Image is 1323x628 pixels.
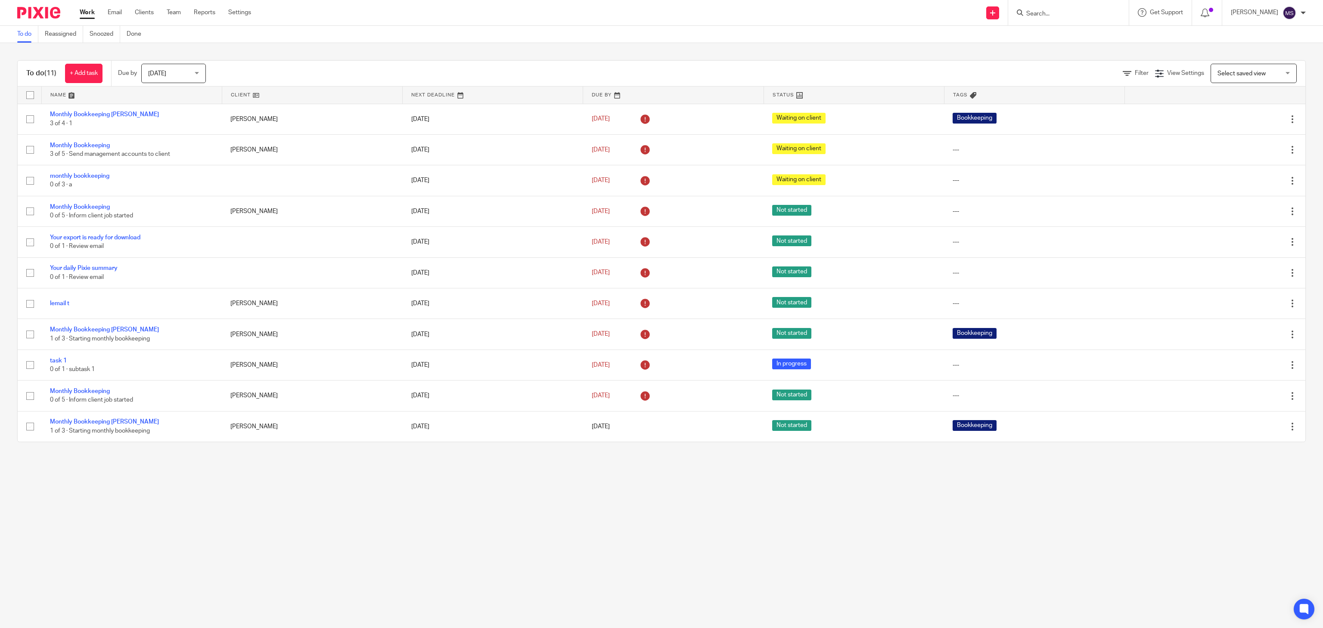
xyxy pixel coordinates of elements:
span: Not started [772,235,811,246]
span: Not started [772,420,811,431]
span: Waiting on client [772,143,826,154]
span: [DATE] [592,300,610,306]
span: [DATE] [592,362,610,368]
td: [DATE] [403,196,583,226]
span: (11) [44,70,56,77]
span: Filter [1135,70,1149,76]
td: [PERSON_NAME] [222,104,402,134]
span: [DATE] [592,424,610,430]
a: Reports [194,8,215,17]
a: Work [80,8,95,17]
span: 3 of 4 · 1 [50,121,72,127]
span: 1 of 3 · Starting monthly bookkeeping [50,336,150,342]
p: Due by [118,69,137,77]
span: [DATE] [592,147,610,153]
a: Your export is ready for download [50,235,140,241]
td: [PERSON_NAME] [222,411,402,442]
img: Pixie [17,7,60,19]
input: Search [1025,10,1103,18]
span: Tags [953,93,968,97]
p: [PERSON_NAME] [1231,8,1278,17]
div: --- [953,269,1116,277]
span: Select saved view [1217,71,1266,77]
td: [PERSON_NAME] [222,319,402,350]
div: --- [953,145,1116,154]
span: [DATE] [592,331,610,337]
span: Not started [772,328,811,339]
td: [DATE] [403,257,583,288]
div: --- [953,299,1116,308]
td: [PERSON_NAME] [222,350,402,380]
h1: To do [26,69,56,78]
span: 0 of 3 · a [50,182,72,188]
a: Team [167,8,181,17]
span: [DATE] [592,177,610,183]
td: [DATE] [403,288,583,319]
span: Not started [772,205,811,216]
a: monthly bookkeeping [50,173,109,179]
div: --- [953,207,1116,216]
a: Monthly Bookkeeping [50,204,110,210]
td: [DATE] [403,104,583,134]
a: Your daily Pixie summary [50,265,118,271]
span: In progress [772,359,811,369]
td: [PERSON_NAME] [222,288,402,319]
td: [DATE] [403,381,583,411]
a: Clients [135,8,154,17]
span: [DATE] [592,239,610,245]
span: [DATE] [592,393,610,399]
a: Monthly Bookkeeping [PERSON_NAME] [50,111,159,118]
a: Reassigned [45,26,83,43]
span: [DATE] [592,116,610,122]
a: lemail t [50,300,69,306]
a: To do [17,26,38,43]
span: Not started [772,266,811,277]
span: [DATE] [592,270,610,276]
a: Snoozed [90,26,120,43]
td: [DATE] [403,165,583,196]
span: 0 of 5 · Inform client job started [50,213,133,219]
span: 0 of 1 · subtask 1 [50,366,95,372]
td: [PERSON_NAME] [222,134,402,165]
span: Bookkeeping [953,113,997,124]
td: [PERSON_NAME] [222,381,402,411]
a: Settings [228,8,251,17]
span: [DATE] [148,71,166,77]
span: [DATE] [592,208,610,214]
img: svg%3E [1283,6,1296,20]
td: [DATE] [403,134,583,165]
a: + Add task [65,64,102,83]
span: 1 of 3 · Starting monthly bookkeeping [50,428,150,434]
span: 0 of 1 · Review email [50,244,104,250]
a: Monthly Bookkeeping [PERSON_NAME] [50,327,159,333]
a: Email [108,8,122,17]
span: Waiting on client [772,174,826,185]
span: 0 of 5 · Inform client job started [50,397,133,403]
div: --- [953,361,1116,369]
span: View Settings [1167,70,1204,76]
td: [PERSON_NAME] [222,196,402,226]
span: Bookkeeping [953,328,997,339]
a: Done [127,26,148,43]
div: --- [953,238,1116,246]
span: 0 of 1 · Review email [50,274,104,280]
a: Monthly Bookkeeping [50,142,110,148]
span: Not started [772,297,811,308]
a: Monthly Bookkeeping [PERSON_NAME] [50,419,159,425]
div: --- [953,176,1116,185]
span: Not started [772,390,811,400]
td: [DATE] [403,411,583,442]
td: [DATE] [403,350,583,380]
td: [DATE] [403,227,583,257]
a: Monthly Bookkeeping [50,388,110,394]
td: [DATE] [403,319,583,350]
div: --- [953,391,1116,400]
span: Bookkeeping [953,420,997,431]
span: 3 of 5 · Send management accounts to client [50,151,170,157]
span: Get Support [1150,9,1183,15]
a: task 1 [50,358,67,364]
span: Waiting on client [772,113,826,124]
